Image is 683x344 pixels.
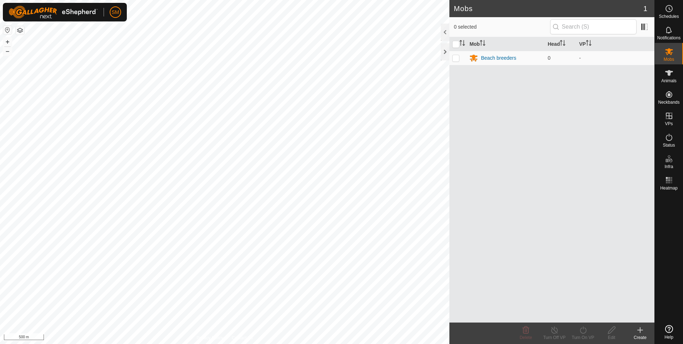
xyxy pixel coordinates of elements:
[16,26,24,35] button: Map Layers
[480,41,485,47] p-sorticon: Activate to sort
[9,6,98,19] img: Gallagher Logo
[576,37,654,51] th: VP
[664,164,673,169] span: Infra
[3,47,12,55] button: –
[597,334,626,341] div: Edit
[569,334,597,341] div: Turn On VP
[196,335,223,341] a: Privacy Policy
[481,54,516,62] div: Beach breeders
[454,23,550,31] span: 0 selected
[658,100,679,104] span: Neckbands
[661,79,677,83] span: Animals
[459,41,465,47] p-sorticon: Activate to sort
[643,3,647,14] span: 1
[664,335,673,339] span: Help
[664,57,674,62] span: Mobs
[657,36,680,40] span: Notifications
[3,26,12,34] button: Reset Map
[548,55,550,61] span: 0
[586,41,592,47] p-sorticon: Activate to sort
[659,14,679,19] span: Schedules
[626,334,654,341] div: Create
[520,335,532,340] span: Delete
[663,143,675,147] span: Status
[550,19,637,34] input: Search (S)
[232,335,253,341] a: Contact Us
[660,186,678,190] span: Heatmap
[655,322,683,342] a: Help
[576,51,654,65] td: -
[454,4,643,13] h2: Mobs
[3,38,12,46] button: +
[540,334,569,341] div: Turn Off VP
[545,37,576,51] th: Head
[560,41,565,47] p-sorticon: Activate to sort
[112,9,119,16] span: SM
[665,122,673,126] span: VPs
[467,37,545,51] th: Mob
